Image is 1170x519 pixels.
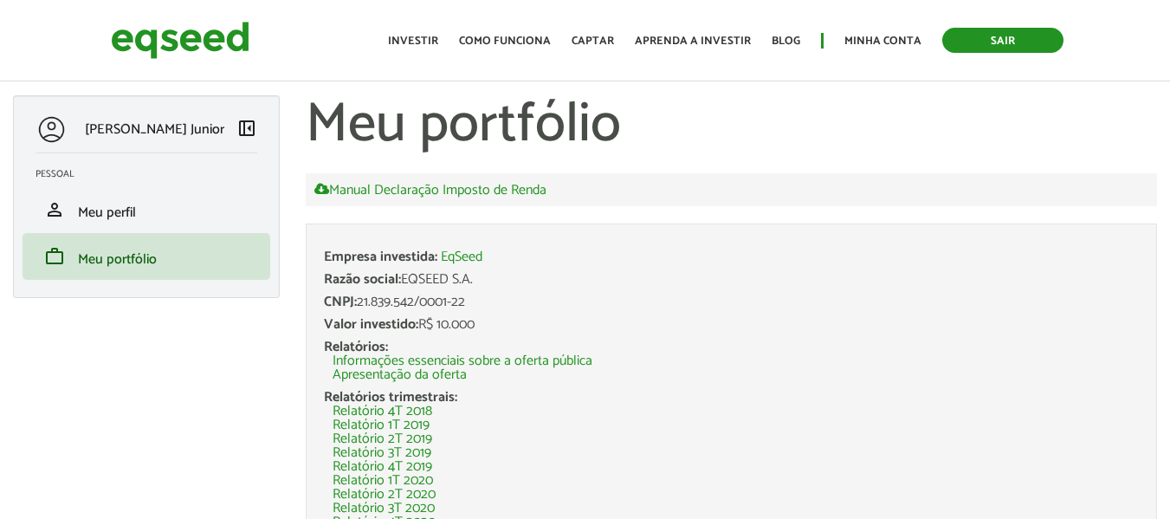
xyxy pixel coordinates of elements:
a: Informações essenciais sobre a oferta pública [333,354,592,368]
p: [PERSON_NAME] Junior [85,121,224,138]
a: Relatório 1T 2019 [333,418,430,432]
a: workMeu portfólio [36,246,257,267]
span: Razão social: [324,268,401,291]
a: Captar [572,36,614,47]
a: Relatório 3T 2020 [333,502,435,516]
img: EqSeed [111,17,249,63]
a: personMeu perfil [36,199,257,220]
a: Relatório 3T 2019 [333,446,431,460]
a: Como funciona [459,36,551,47]
a: Relatório 4T 2018 [333,405,432,418]
span: Meu perfil [78,201,136,224]
span: Empresa investida: [324,245,437,269]
span: left_panel_close [236,118,257,139]
a: Minha conta [844,36,921,47]
a: Relatório 2T 2019 [333,432,432,446]
a: EqSeed [441,250,482,264]
span: Valor investido: [324,313,418,336]
h2: Pessoal [36,169,270,179]
a: Relatório 2T 2020 [333,488,436,502]
a: Relatório 1T 2020 [333,474,433,488]
span: Relatórios: [324,335,388,359]
span: person [44,199,65,220]
a: Aprenda a investir [635,36,751,47]
li: Meu perfil [23,186,270,233]
div: EQSEED S.A. [324,273,1139,287]
a: Blog [772,36,800,47]
a: Colapsar menu [236,118,257,142]
span: Relatórios trimestrais: [324,386,457,409]
a: Sair [942,28,1063,53]
a: Apresentação da oferta [333,368,467,382]
a: Manual Declaração Imposto de Renda [314,182,546,198]
h1: Meu portfólio [306,95,1157,156]
a: Relatório 4T 2019 [333,460,432,474]
li: Meu portfólio [23,233,270,280]
div: 21.839.542/0001-22 [324,295,1139,309]
div: R$ 10.000 [324,318,1139,332]
span: CNPJ: [324,290,357,314]
span: work [44,246,65,267]
a: Investir [388,36,438,47]
span: Meu portfólio [78,248,157,271]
